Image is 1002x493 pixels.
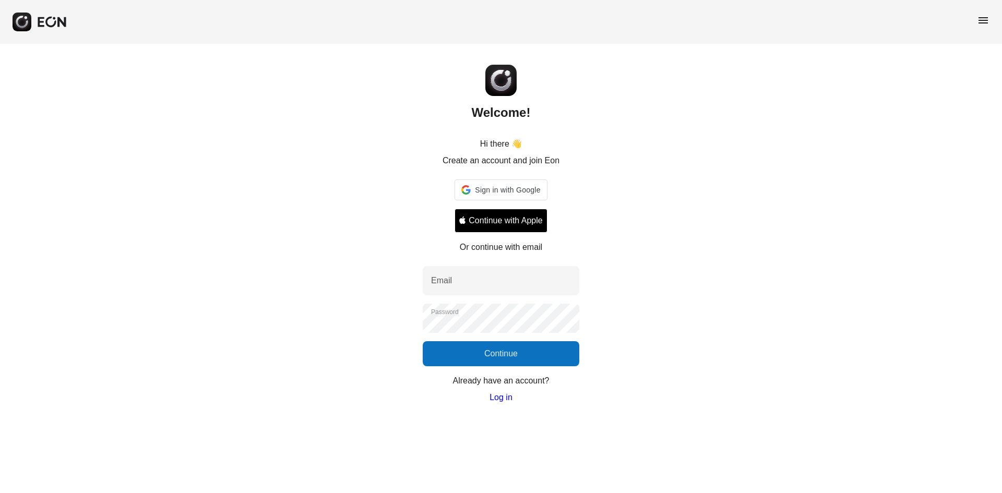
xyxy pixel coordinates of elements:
label: Email [431,274,452,287]
button: Continue [423,341,579,366]
p: Hi there 👋 [480,138,522,150]
p: Create an account and join Eon [443,154,559,167]
label: Password [431,308,459,316]
span: Sign in with Google [475,184,540,196]
div: Sign in with Google [455,179,547,200]
h2: Welcome! [472,104,531,121]
a: Log in [490,391,512,404]
button: Signin with apple ID [455,209,547,233]
p: Already have an account? [452,375,549,387]
span: menu [977,14,989,27]
p: Or continue with email [460,241,542,254]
